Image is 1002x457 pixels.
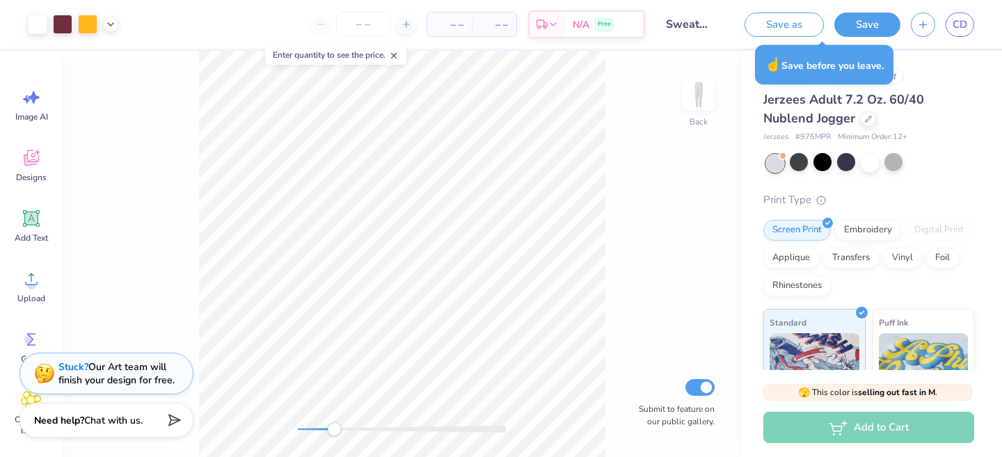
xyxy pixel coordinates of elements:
span: N/A [573,17,589,32]
div: Vinyl [883,248,922,268]
span: Upload [17,293,45,304]
div: Print Type [763,192,974,208]
div: Save before you leave. [755,45,893,85]
div: Our Art team will finish your design for free. [58,360,175,387]
span: Jerzees Adult 7.2 Oz. 60/40 Nublend Jogger [763,91,924,127]
a: CD [946,13,974,37]
div: Screen Print [763,220,831,241]
button: Save as [745,13,824,37]
span: Add Text [15,232,48,243]
div: Enter quantity to see the price. [265,45,406,65]
input: Untitled Design [655,10,724,38]
span: Clipart & logos [8,414,54,436]
img: Back [685,81,713,109]
label: Submit to feature on our public gallery. [631,403,715,428]
img: Puff Ink [879,333,969,403]
span: Chat with us. [84,414,143,427]
div: Foil [926,248,959,268]
span: Designs [16,172,47,183]
span: CD [953,17,967,33]
div: Rhinestones [763,275,831,296]
span: Image AI [15,111,48,122]
button: Save [834,13,900,37]
div: Accessibility label [327,422,341,436]
strong: Stuck? [58,360,88,374]
span: 🫣 [798,386,810,399]
span: Jerzees [763,131,788,143]
span: This color is . [798,386,937,399]
div: Embroidery [835,220,901,241]
span: Free [598,19,611,29]
div: Back [690,115,708,128]
span: Puff Ink [879,315,908,330]
input: – – [336,12,390,37]
div: Transfers [823,248,879,268]
div: Applique [763,248,819,268]
span: Standard [770,315,806,330]
span: – – [480,17,508,32]
strong: Need help? [34,414,84,427]
span: ☝️ [765,56,781,74]
img: Standard [770,333,859,403]
span: Minimum Order: 12 + [838,131,907,143]
span: # 975MPR [795,131,831,143]
div: Digital Print [905,220,973,241]
strong: selling out fast in M [858,387,935,398]
span: – – [436,17,463,32]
